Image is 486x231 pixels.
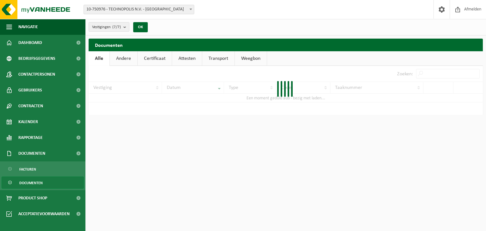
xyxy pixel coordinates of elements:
h2: Documenten [89,39,483,51]
span: Documenten [19,177,43,189]
count: (7/7) [112,25,121,29]
a: Andere [110,51,137,66]
a: Documenten [2,177,84,189]
span: Contactpersonen [18,66,55,82]
span: Contracten [18,98,43,114]
span: Rapportage [18,130,43,146]
span: Bedrijfsgegevens [18,51,55,66]
a: Certificaat [138,51,172,66]
span: Documenten [18,146,45,161]
a: Weegbon [235,51,267,66]
span: Navigatie [18,19,38,35]
span: Kalender [18,114,38,130]
span: Acceptatievoorwaarden [18,206,70,222]
a: Facturen [2,163,84,175]
button: OK [133,22,148,32]
button: Vestigingen(7/7) [89,22,129,32]
a: Alle [89,51,109,66]
span: Vestigingen [92,22,121,32]
span: Dashboard [18,35,42,51]
span: 10-750976 - TECHNOPOLIS N.V. - MECHELEN [84,5,194,14]
a: Transport [202,51,234,66]
span: 10-750976 - TECHNOPOLIS N.V. - MECHELEN [84,5,194,14]
a: Attesten [172,51,202,66]
span: Product Shop [18,190,47,206]
span: Facturen [19,163,36,175]
iframe: chat widget [3,217,106,231]
span: Gebruikers [18,82,42,98]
